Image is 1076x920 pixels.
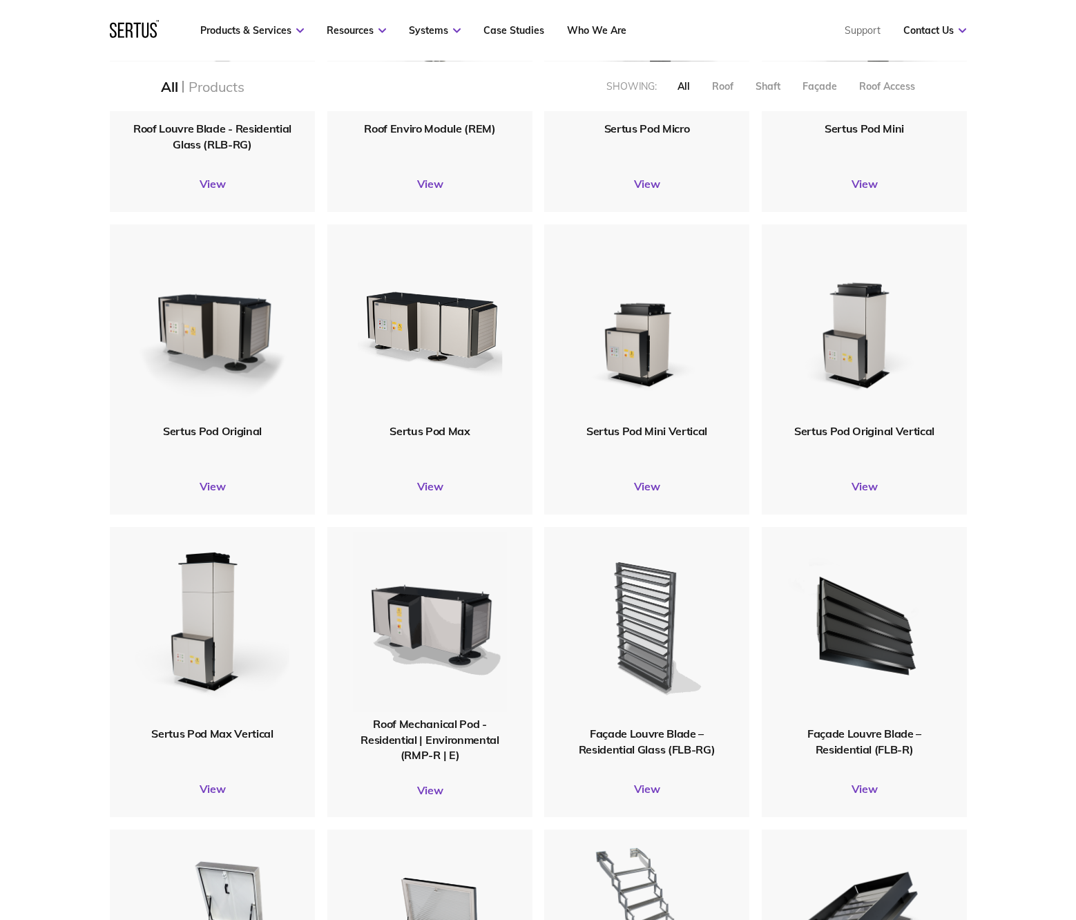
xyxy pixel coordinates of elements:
[859,80,915,93] div: Roof Access
[803,80,837,93] div: Façade
[825,122,904,135] span: Sertus Pod Mini
[712,80,733,93] div: Roof
[544,782,749,796] a: View
[327,177,532,191] a: View
[827,760,1076,920] iframe: Chat Widget
[567,24,626,37] a: Who We Are
[327,24,386,37] a: Resources
[327,783,532,797] a: View
[409,24,461,37] a: Systems
[110,177,315,191] a: View
[678,80,690,93] div: All
[762,177,967,191] a: View
[110,782,315,796] a: View
[161,78,177,95] div: All
[756,80,780,93] div: Shaft
[200,24,304,37] a: Products & Services
[544,479,749,493] a: View
[189,78,244,95] div: Products
[163,424,262,438] span: Sertus Pod Original
[762,479,967,493] a: View
[133,122,291,151] span: Roof Louvre Blade - Residential Glass (RLB-RG)
[361,717,499,762] span: Roof Mechanical Pod - Residential | Environmental (RMP-R | E)
[586,424,707,438] span: Sertus Pod Mini Vertical
[903,24,966,37] a: Contact Us
[364,122,495,135] span: Roof Enviro Module (REM)
[151,727,273,740] span: Sertus Pod Max Vertical
[807,727,921,756] span: Façade Louvre Blade – Residential (FLB-R)
[762,782,967,796] a: View
[604,122,690,135] span: Sertus Pod Micro
[606,80,657,93] div: Showing:
[110,479,315,493] a: View
[579,727,715,756] span: Façade Louvre Blade – Residential Glass (FLB-RG)
[544,177,749,191] a: View
[794,424,934,438] span: Sertus Pod Original Vertical
[483,24,544,37] a: Case Studies
[327,479,532,493] a: View
[845,24,881,37] a: Support
[390,424,470,438] span: Sertus Pod Max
